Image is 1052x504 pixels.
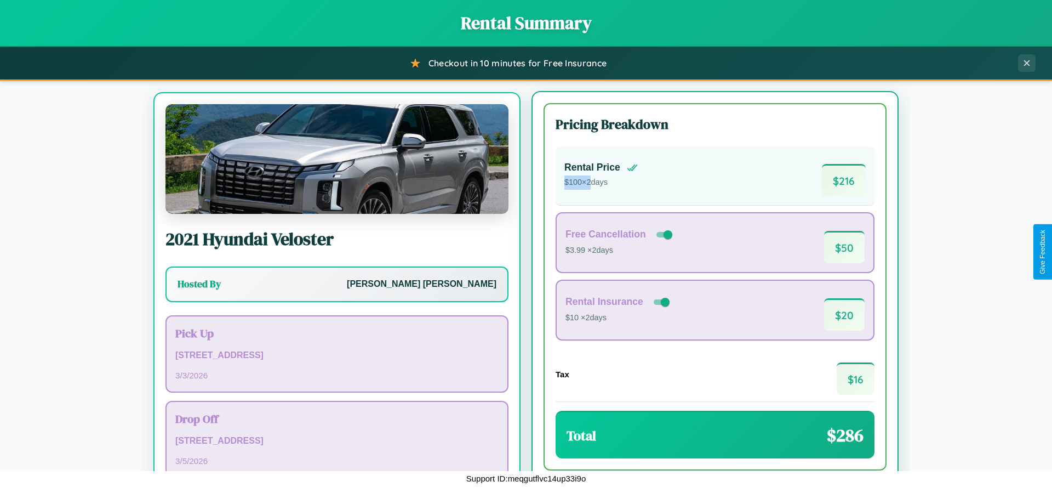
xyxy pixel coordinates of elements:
[175,433,499,449] p: [STREET_ADDRESS]
[565,311,672,325] p: $10 × 2 days
[564,162,620,173] h4: Rental Price
[178,278,221,291] h3: Hosted By
[347,276,496,292] p: [PERSON_NAME] [PERSON_NAME]
[564,175,638,190] p: $ 100 × 2 days
[428,58,607,69] span: Checkout in 10 minutes for Free Insurance
[11,11,1041,35] h1: Rental Summary
[165,227,508,251] h2: 2021 Hyundai Veloster
[822,164,866,196] span: $ 216
[466,471,586,486] p: Support ID: meqgutflvc14up33i9o
[827,423,864,448] span: $ 286
[824,231,865,263] span: $ 50
[824,298,865,331] span: $ 20
[565,243,674,258] p: $3.99 × 2 days
[565,229,646,240] h4: Free Cancellation
[837,363,874,395] span: $ 16
[175,368,499,383] p: 3 / 3 / 2026
[556,370,569,379] h4: Tax
[565,296,643,308] h4: Rental Insurance
[175,325,499,341] h3: Pick Up
[1039,230,1047,274] div: Give Feedback
[175,454,499,468] p: 3 / 5 / 2026
[567,427,596,445] h3: Total
[165,104,508,214] img: Hyundai Veloster
[556,115,874,133] h3: Pricing Breakdown
[175,411,499,427] h3: Drop Off
[175,348,499,364] p: [STREET_ADDRESS]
